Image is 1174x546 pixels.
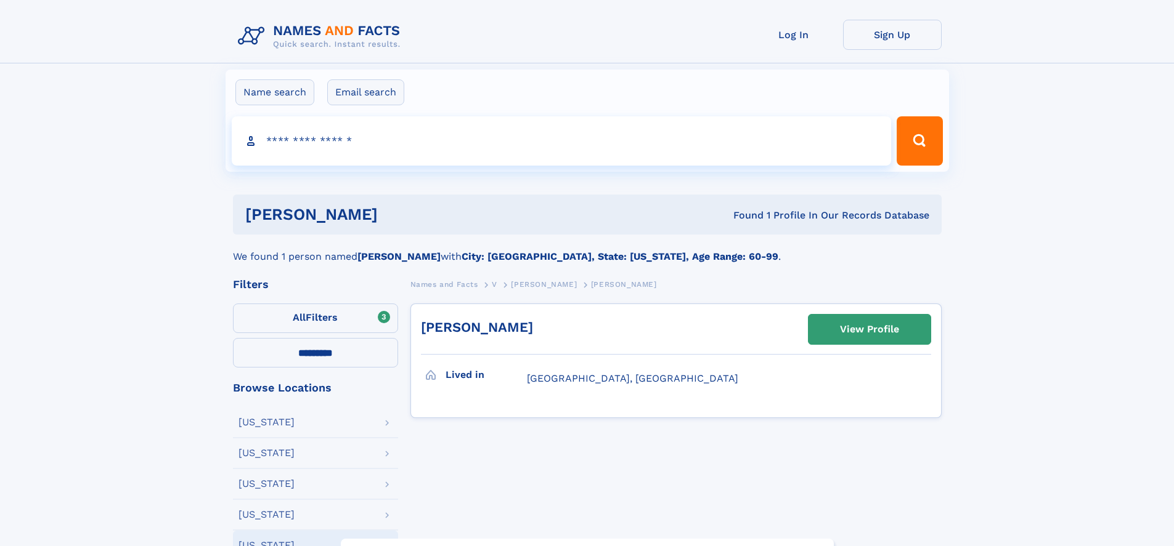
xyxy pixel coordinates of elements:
[511,280,577,289] span: [PERSON_NAME]
[744,20,843,50] a: Log In
[410,276,478,292] a: Names and Facts
[843,20,942,50] a: Sign Up
[446,364,527,385] h3: Lived in
[238,479,295,489] div: [US_STATE]
[809,315,931,344] a: View Profile
[245,207,556,222] h1: [PERSON_NAME]
[238,448,295,458] div: [US_STATE]
[327,79,404,105] label: Email search
[840,315,899,343] div: View Profile
[555,209,929,222] div: Found 1 Profile In Our Records Database
[527,372,738,384] span: [GEOGRAPHIC_DATA], [GEOGRAPHIC_DATA]
[233,235,942,264] div: We found 1 person named with .
[421,319,533,335] a: [PERSON_NAME]
[492,276,497,292] a: V
[233,279,398,290] div: Filters
[492,280,497,289] span: V
[462,251,778,262] b: City: [GEOGRAPHIC_DATA], State: [US_STATE], Age Range: 60-99
[233,303,398,333] label: Filters
[233,382,398,393] div: Browse Locations
[233,20,410,53] img: Logo Names and Facts
[235,79,314,105] label: Name search
[511,276,577,292] a: [PERSON_NAME]
[238,417,295,427] div: [US_STATE]
[591,280,657,289] span: [PERSON_NAME]
[238,510,295,520] div: [US_STATE]
[897,116,942,166] button: Search Button
[232,116,892,166] input: search input
[293,311,306,323] span: All
[357,251,441,262] b: [PERSON_NAME]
